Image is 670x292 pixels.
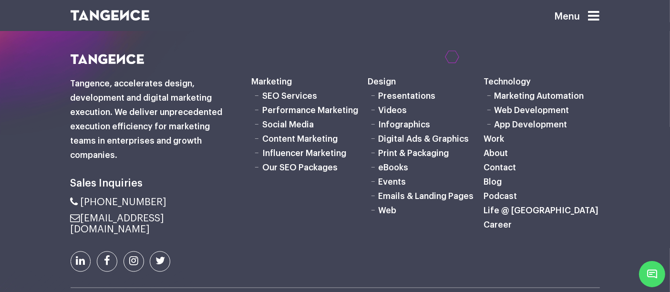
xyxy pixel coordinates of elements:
[252,74,368,89] h6: Marketing
[484,149,508,157] a: About
[484,135,504,143] a: Work
[71,197,167,207] a: [PHONE_NUMBER]
[495,92,584,100] a: Marketing Automation
[71,175,237,192] h6: Sales Inquiries
[484,206,598,215] a: Life @ [GEOGRAPHIC_DATA]
[378,135,469,143] a: Digital Ads & Graphics
[378,206,396,215] a: Web
[378,106,407,115] a: Videos
[378,120,430,129] a: Infographics
[368,74,484,89] h6: Design
[378,149,449,157] a: Print & Packaging
[378,92,435,100] a: Presentations
[262,149,346,157] a: Influencer Marketing
[378,177,406,186] a: Events
[71,213,165,234] a: [EMAIL_ADDRESS][DOMAIN_NAME]
[639,261,665,287] span: Chat Widget
[495,106,569,115] a: Web Development
[484,177,502,186] a: Blog
[262,92,317,100] a: SEO Services
[378,163,408,172] a: eBooks
[262,163,338,172] a: Our SEO Packages
[262,135,338,143] a: Content Marketing
[484,163,516,172] a: Contact
[71,76,237,162] h6: Tangence, accelerates design, development and digital marketing execution. We deliver unprecedent...
[484,192,517,200] a: Podcast
[262,106,358,115] a: Performance Marketing
[484,220,512,229] a: Career
[262,120,314,129] a: Social Media
[378,192,474,200] a: Emails & Landing Pages
[81,197,167,207] span: [PHONE_NUMBER]
[495,120,567,129] a: App Development
[484,74,599,89] h6: Technology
